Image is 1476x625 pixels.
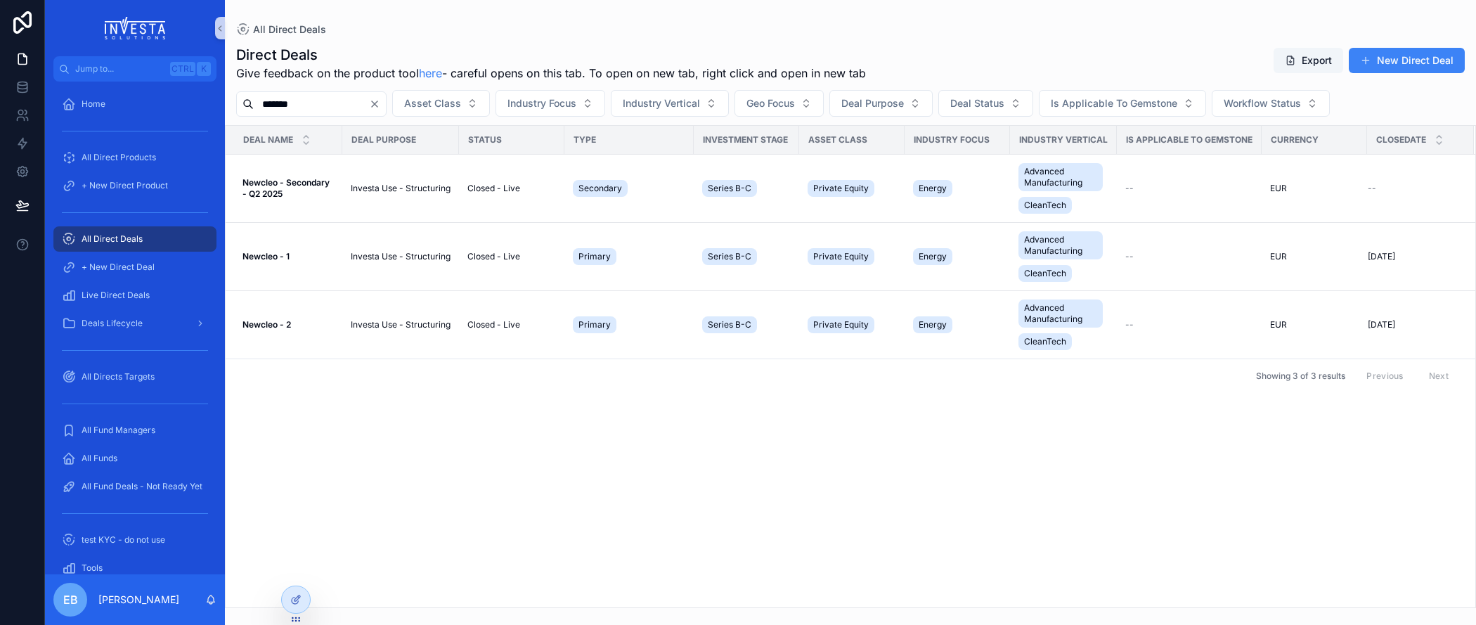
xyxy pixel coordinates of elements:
[75,63,164,75] span: Jump to...
[1125,183,1134,194] span: --
[419,66,442,80] a: here
[105,17,166,39] img: App logo
[82,534,165,546] span: test KYC - do not use
[82,180,168,191] span: + New Direct Product
[82,318,143,329] span: Deals Lifecycle
[1051,96,1177,110] span: Is Applicable To Gemstone
[82,98,105,110] span: Home
[369,98,386,110] button: Clear
[1024,302,1097,325] span: Advanced Manufacturing
[708,183,751,194] span: Series B-C
[1368,251,1395,262] span: [DATE]
[1368,251,1457,262] a: [DATE]
[53,283,216,308] a: Live Direct Deals
[1024,200,1066,211] span: CleanTech
[938,90,1033,117] button: Select Button
[351,183,451,194] a: Investa Use - Structuring
[53,91,216,117] a: Home
[467,251,520,262] span: Closed - Live
[574,134,596,146] span: Type
[198,63,209,75] span: K
[1368,183,1376,194] span: --
[53,254,216,280] a: + New Direct Deal
[813,251,869,262] span: Private Equity
[573,314,685,336] a: Primary
[702,314,791,336] a: Series B-C
[1125,251,1253,262] a: --
[1368,319,1457,330] a: [DATE]
[351,251,451,262] a: Investa Use - Structuring
[1274,48,1343,73] button: Export
[236,45,866,65] h1: Direct Deals
[1270,251,1359,262] a: EUR
[573,245,685,268] a: Primary
[242,319,291,330] strong: Newcleo - 2
[467,319,556,330] a: Closed - Live
[829,90,933,117] button: Select Button
[170,62,195,76] span: Ctrl
[1125,251,1134,262] span: --
[841,96,904,110] span: Deal Purpose
[1376,134,1426,146] span: CloseDate
[913,245,1002,268] a: Energy
[746,96,795,110] span: Geo Focus
[573,177,685,200] a: Secondary
[53,474,216,499] a: All Fund Deals - Not Ready Yet
[1125,183,1253,194] a: --
[1256,371,1345,382] span: Showing 3 of 3 results
[1039,90,1206,117] button: Select Button
[496,90,605,117] button: Select Button
[1019,134,1108,146] span: Industry Vertical
[919,251,947,262] span: Energy
[53,364,216,389] a: All Directs Targets
[913,314,1002,336] a: Energy
[1024,268,1066,279] span: CleanTech
[236,22,326,37] a: All Direct Deals
[914,134,990,146] span: Industry Focus
[1126,134,1252,146] span: Is Applicable To Gemstone
[82,562,103,574] span: Tools
[82,453,117,464] span: All Funds
[702,177,791,200] a: Series B-C
[63,591,78,608] span: EB
[82,290,150,301] span: Live Direct Deals
[1125,319,1134,330] span: --
[623,96,700,110] span: Industry Vertical
[708,251,751,262] span: Series B-C
[813,183,869,194] span: Private Equity
[82,152,156,163] span: All Direct Products
[236,65,866,82] span: Give feedback on the product tool - careful opens on this tab. To open on new tab, right click an...
[1212,90,1330,117] button: Select Button
[708,319,751,330] span: Series B-C
[919,183,947,194] span: Energy
[808,245,896,268] a: Private Equity
[1368,183,1457,194] a: --
[507,96,576,110] span: Industry Focus
[813,319,869,330] span: Private Equity
[1224,96,1301,110] span: Workflow Status
[808,314,896,336] a: Private Equity
[98,593,179,607] p: [PERSON_NAME]
[808,177,896,200] a: Private Equity
[1018,160,1108,217] a: Advanced ManufacturingCleanTech
[53,173,216,198] a: + New Direct Product
[82,481,202,492] span: All Fund Deals - Not Ready Yet
[950,96,1004,110] span: Deal Status
[467,183,556,194] a: Closed - Live
[1270,183,1359,194] a: EUR
[253,22,326,37] span: All Direct Deals
[82,371,155,382] span: All Directs Targets
[53,527,216,553] a: test KYC - do not use
[82,425,155,436] span: All Fund Managers
[703,134,788,146] span: Investment Stage
[404,96,461,110] span: Asset Class
[1349,48,1465,73] button: New Direct Deal
[467,183,520,194] span: Closed - Live
[45,82,225,574] div: scrollable content
[82,233,143,245] span: All Direct Deals
[242,251,290,262] strong: Newcleo - 1
[53,311,216,336] a: Deals Lifecycle
[1125,319,1253,330] a: --
[734,90,824,117] button: Select Button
